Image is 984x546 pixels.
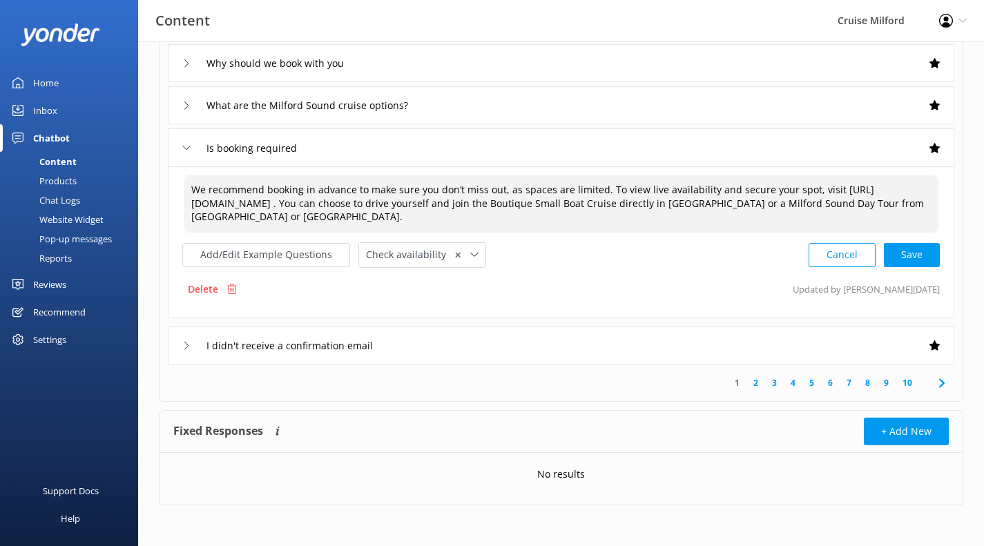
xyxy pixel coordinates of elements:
a: 4 [784,376,802,389]
p: Delete [188,282,218,297]
a: 3 [765,376,784,389]
div: Recommend [33,298,86,326]
span: Check availability [366,247,454,262]
a: 2 [746,376,765,389]
div: Chatbot [33,124,70,152]
div: Reports [8,248,72,268]
a: Reports [8,248,138,268]
a: 7 [840,376,858,389]
button: Cancel [809,243,876,267]
div: Settings [33,326,66,353]
div: Help [61,505,80,532]
a: 1 [728,376,746,389]
span: ✕ [454,248,461,262]
div: Products [8,171,77,191]
h4: Fixed Responses [173,418,263,445]
div: Support Docs [43,477,99,505]
div: Home [33,69,59,97]
a: 8 [858,376,877,389]
button: + Add New [864,418,949,445]
div: Reviews [33,271,66,298]
textarea: We recommend booking in advance to make sure you don’t miss out, as spaces are limited. To view l... [184,175,938,233]
img: yonder-white-logo.png [21,23,100,46]
a: Content [8,152,138,171]
p: No results [537,467,585,482]
a: 9 [877,376,896,389]
div: Content [8,152,77,171]
p: Updated by [PERSON_NAME] [DATE] [793,276,940,302]
div: Chat Logs [8,191,80,210]
div: Inbox [33,97,57,124]
a: Chat Logs [8,191,138,210]
div: Pop-up messages [8,229,112,248]
a: Pop-up messages [8,229,138,248]
button: Save [884,243,940,267]
div: Website Widget [8,210,104,229]
a: Products [8,171,138,191]
h3: Content [155,10,210,32]
a: 10 [896,376,919,389]
a: 6 [821,376,840,389]
button: Add/Edit Example Questions [182,243,350,267]
a: 5 [802,376,821,389]
a: Website Widget [8,210,138,229]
